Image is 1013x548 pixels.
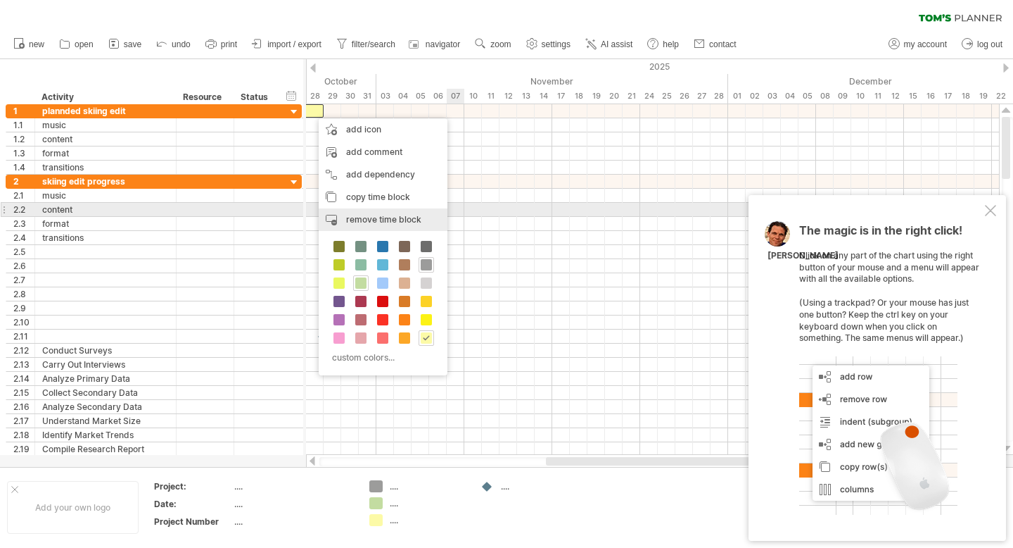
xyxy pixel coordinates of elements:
a: print [202,35,241,54]
a: zoom [471,35,515,54]
div: content [42,132,169,146]
div: 2.4 [13,231,34,244]
span: copy time block [346,192,410,202]
span: filter/search [352,39,395,49]
div: Wednesday, 17 December 2025 [939,89,957,104]
div: Understand Market Size [42,414,169,428]
div: Monday, 3 November 2025 [376,89,394,104]
div: 1.2 [13,132,34,146]
a: import / export [248,35,326,54]
div: Thursday, 13 November 2025 [517,89,535,104]
div: format [42,147,169,160]
div: Thursday, 11 December 2025 [869,89,886,104]
a: help [644,35,683,54]
div: Compile Research Report [42,442,169,456]
div: 2.11 [13,330,34,343]
a: AI assist [582,35,637,54]
div: Activity [42,90,168,104]
div: format [42,217,169,230]
span: help [663,39,679,49]
span: new [29,39,44,49]
div: Tuesday, 28 October 2025 [306,89,324,104]
div: Thursday, 6 November 2025 [429,89,447,104]
div: Thursday, 20 November 2025 [605,89,623,104]
a: filter/search [333,35,400,54]
a: settings [523,35,575,54]
div: Monday, 10 November 2025 [464,89,482,104]
a: new [10,35,49,54]
div: 2.1 [13,189,34,202]
div: Tuesday, 11 November 2025 [482,89,499,104]
div: Monday, 22 December 2025 [992,89,1009,104]
span: (Using a trackpad? Or your mouse has just one button? Keep the ctrl key on your keyboard down whe... [799,297,969,343]
div: Friday, 7 November 2025 [447,89,464,104]
a: open [56,35,98,54]
span: zoom [490,39,511,49]
div: add comment [319,141,447,163]
div: custom colors... [326,348,436,367]
span: my account [904,39,947,49]
div: .... [234,480,352,492]
div: music [42,118,169,132]
div: Monday, 8 December 2025 [816,89,834,104]
span: save [124,39,141,49]
span: print [221,39,237,49]
div: Friday, 14 November 2025 [535,89,552,104]
div: Analyze Secondary Data [42,400,169,413]
div: 1 [13,104,34,118]
div: [PERSON_NAME] [767,250,839,262]
a: log out [958,35,1007,54]
div: Wednesday, 26 November 2025 [675,89,693,104]
div: Tuesday, 4 November 2025 [394,89,412,104]
div: 2.18 [13,428,34,442]
div: Wednesday, 5 November 2025 [412,89,429,104]
div: Monday, 24 November 2025 [640,89,658,104]
span: open [75,39,94,49]
div: Friday, 5 December 2025 [798,89,816,104]
div: plannded skiing edit [42,104,169,118]
div: skiing edit progress [42,175,169,188]
div: Collect Secondary Data [42,386,169,399]
div: 2.19 [13,442,34,456]
div: add dependency [319,163,447,186]
div: 2.9 [13,301,34,315]
div: Tuesday, 18 November 2025 [570,89,587,104]
a: my account [885,35,951,54]
div: .... [390,514,466,526]
div: Thursday, 30 October 2025 [341,89,359,104]
div: 2.14 [13,372,34,385]
div: Friday, 28 November 2025 [711,89,728,104]
div: Carry Out Interviews [42,358,169,371]
div: Friday, 31 October 2025 [359,89,376,104]
div: transitions [42,161,169,174]
div: Tuesday, 25 November 2025 [658,89,675,104]
div: Resource [183,90,226,104]
div: Status [241,90,272,104]
div: Friday, 12 December 2025 [886,89,904,104]
div: Project: [154,480,231,492]
div: .... [390,480,466,492]
div: 1.1 [13,118,34,132]
a: undo [153,35,195,54]
div: 2.12 [13,344,34,357]
div: 2.7 [13,273,34,287]
div: Thursday, 27 November 2025 [693,89,711,104]
div: .... [234,516,352,528]
div: transitions [42,231,169,244]
a: save [105,35,146,54]
div: Project Number [154,516,231,528]
span: log out [977,39,1002,49]
div: Tuesday, 9 December 2025 [834,89,851,104]
div: 1.4 [13,161,34,174]
div: Date: [154,498,231,510]
div: Identify Market Trends [42,428,169,442]
div: .... [390,497,466,509]
div: 2.3 [13,217,34,230]
div: 2.16 [13,400,34,413]
span: import / export [267,39,321,49]
div: 2.15 [13,386,34,399]
div: add icon [319,118,447,141]
span: navigator [426,39,460,49]
div: Monday, 1 December 2025 [728,89,746,104]
a: contact [690,35,741,54]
